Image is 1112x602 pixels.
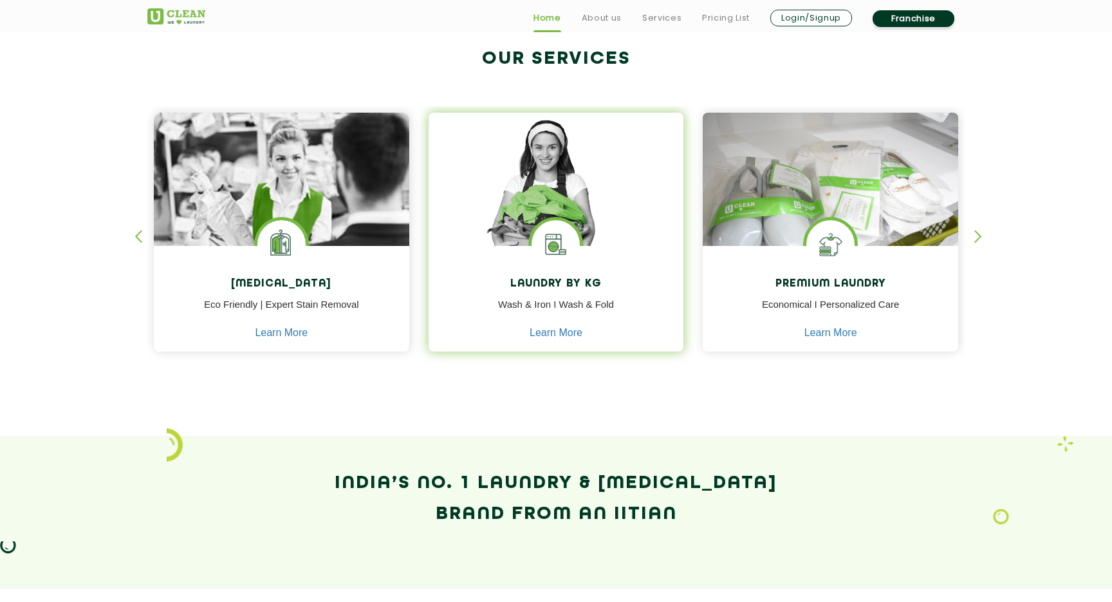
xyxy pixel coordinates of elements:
[712,297,949,326] p: Economical I Personalized Care
[993,509,1009,525] img: Laundry
[154,113,409,318] img: Drycleaners near me
[167,428,183,462] img: icon_2.png
[702,10,750,26] a: Pricing List
[703,113,958,283] img: laundry done shoes and clothes
[712,278,949,290] h4: Premium Laundry
[163,278,400,290] h4: [MEDICAL_DATA]
[257,220,306,268] img: Laundry Services near me
[532,220,580,268] img: laundry washing machine
[642,10,681,26] a: Services
[582,10,622,26] a: About us
[438,297,674,326] p: Wash & Iron I Wash & Fold
[533,10,561,26] a: Home
[429,113,684,283] img: a girl with laundry basket
[873,10,954,27] a: Franchise
[804,327,857,339] a: Learn More
[438,278,674,290] h4: Laundry by Kg
[147,48,965,70] h2: Our Services
[1057,436,1073,452] img: Laundry wash and iron
[806,220,855,268] img: Shoes Cleaning
[530,327,582,339] a: Learn More
[255,327,308,339] a: Learn More
[770,10,852,26] a: Login/Signup
[147,8,205,24] img: UClean Laundry and Dry Cleaning
[147,468,965,530] h2: India’s No. 1 Laundry & [MEDICAL_DATA] Brand from an IITian
[163,297,400,326] p: Eco Friendly | Expert Stain Removal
